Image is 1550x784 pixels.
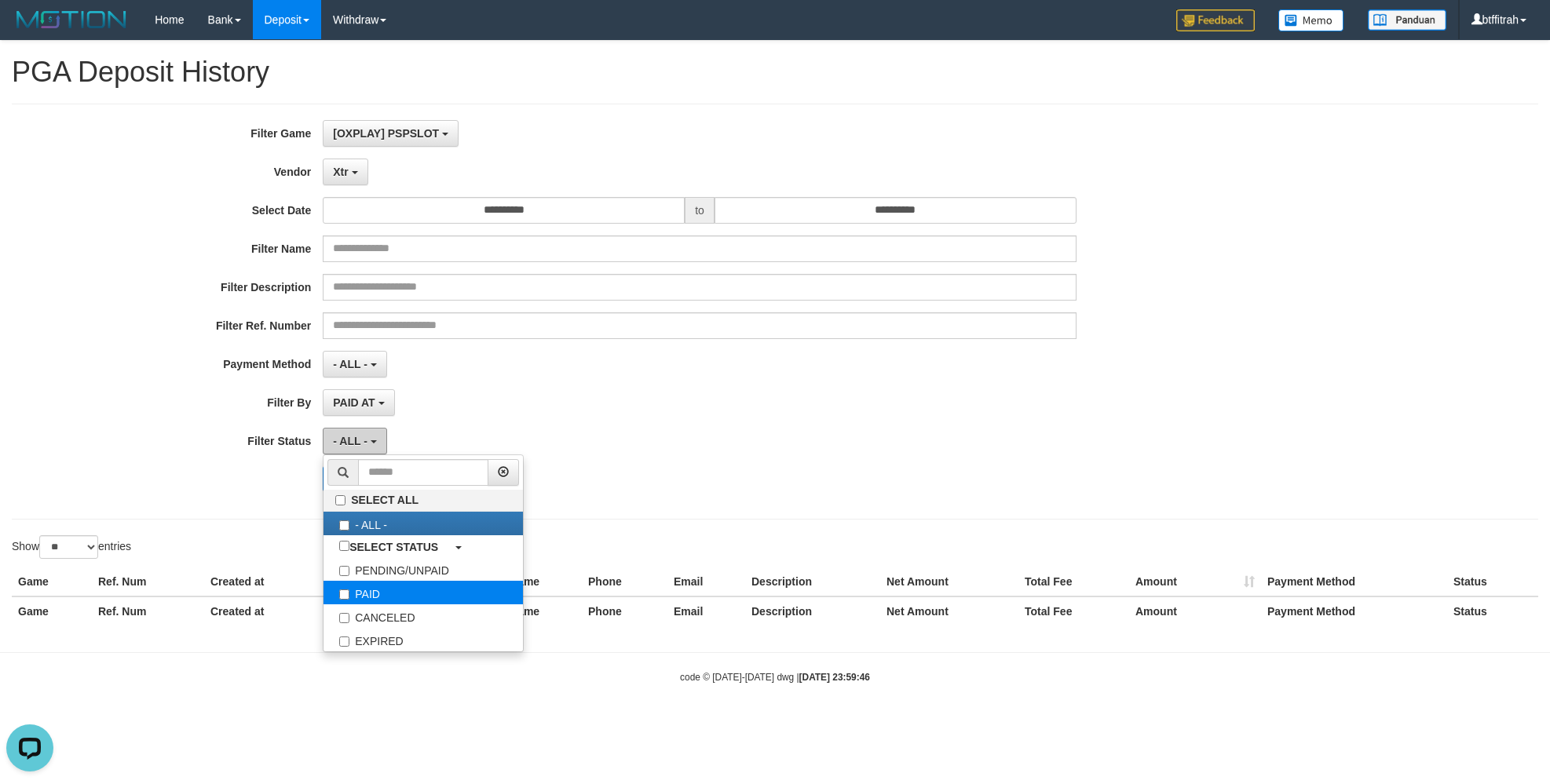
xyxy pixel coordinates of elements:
b: SELECT STATUS [349,541,438,553]
label: PAID [324,581,523,604]
input: CANCELED [339,613,349,623]
th: Created at [204,596,359,625]
input: SELECT STATUS [339,541,349,551]
th: Description [745,567,880,596]
th: Ref. Num [92,596,204,625]
th: Net Amount [880,567,1018,596]
input: EXPIRED [339,636,349,647]
img: panduan.png [1368,9,1446,31]
th: Amount [1129,596,1261,625]
label: CANCELED [324,604,523,628]
th: Status [1447,596,1538,625]
span: Xtr [333,166,348,178]
label: EXPIRED [324,628,523,651]
th: Payment Method [1261,596,1447,625]
th: Total Fee [1018,567,1129,596]
label: SELECT ALL [324,490,523,511]
span: - ALL - [333,358,367,370]
label: - ALL - [324,512,523,535]
a: SELECT STATUS [324,535,523,557]
th: Game [12,596,92,625]
label: Show entries [12,535,131,559]
th: Net Amount [880,596,1018,625]
th: Phone [582,596,667,625]
th: Status [1447,567,1538,596]
th: Created at [204,567,359,596]
th: Ref. Num [92,567,204,596]
button: - ALL - [323,428,386,454]
input: PAID [339,589,349,600]
small: code © [DATE]-[DATE] dwg | [680,672,870,683]
th: Payment Method [1261,567,1447,596]
span: - ALL - [333,435,367,447]
th: Phone [582,567,667,596]
button: PAID AT [323,389,394,416]
span: to [685,197,715,224]
th: Amount [1129,567,1261,596]
th: Description [745,596,880,625]
select: Showentries [39,535,98,559]
img: MOTION_logo.png [12,8,131,31]
button: Open LiveChat chat widget [6,6,53,53]
th: Game [12,567,92,596]
span: [OXPLAY] PSPSLOT [333,127,439,140]
button: Xtr [323,159,367,185]
strong: [DATE] 23:59:46 [799,672,870,683]
img: Button%20Memo.svg [1278,9,1344,31]
button: - ALL - [323,351,386,377]
th: Email [667,567,745,596]
h1: PGA Deposit History [12,57,1538,88]
input: SELECT ALL [335,495,345,505]
img: Feedback.jpg [1176,9,1255,31]
th: Name [503,567,582,596]
span: PAID AT [333,396,375,409]
input: - ALL - [339,520,349,531]
th: Total Fee [1018,596,1129,625]
button: [OXPLAY] PSPSLOT [323,120,459,147]
th: Email [667,596,745,625]
input: PENDING/UNPAID [339,566,349,576]
label: PENDING/UNPAID [324,557,523,581]
th: Name [503,596,582,625]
